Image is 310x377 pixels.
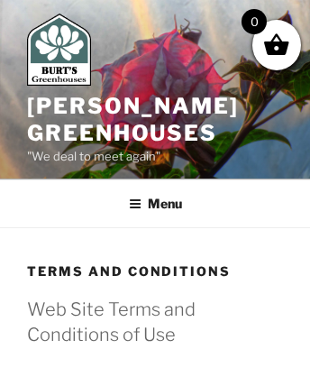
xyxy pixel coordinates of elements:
[27,14,91,86] img: Burt's Greenhouses
[27,262,283,280] h1: Terms and Conditions
[27,147,283,167] p: "We deal to meet again"
[116,181,195,225] button: Menu
[27,93,239,146] a: [PERSON_NAME] Greenhouses
[27,297,283,347] h2: Web Site Terms and Conditions of Use
[242,9,267,34] span: 0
